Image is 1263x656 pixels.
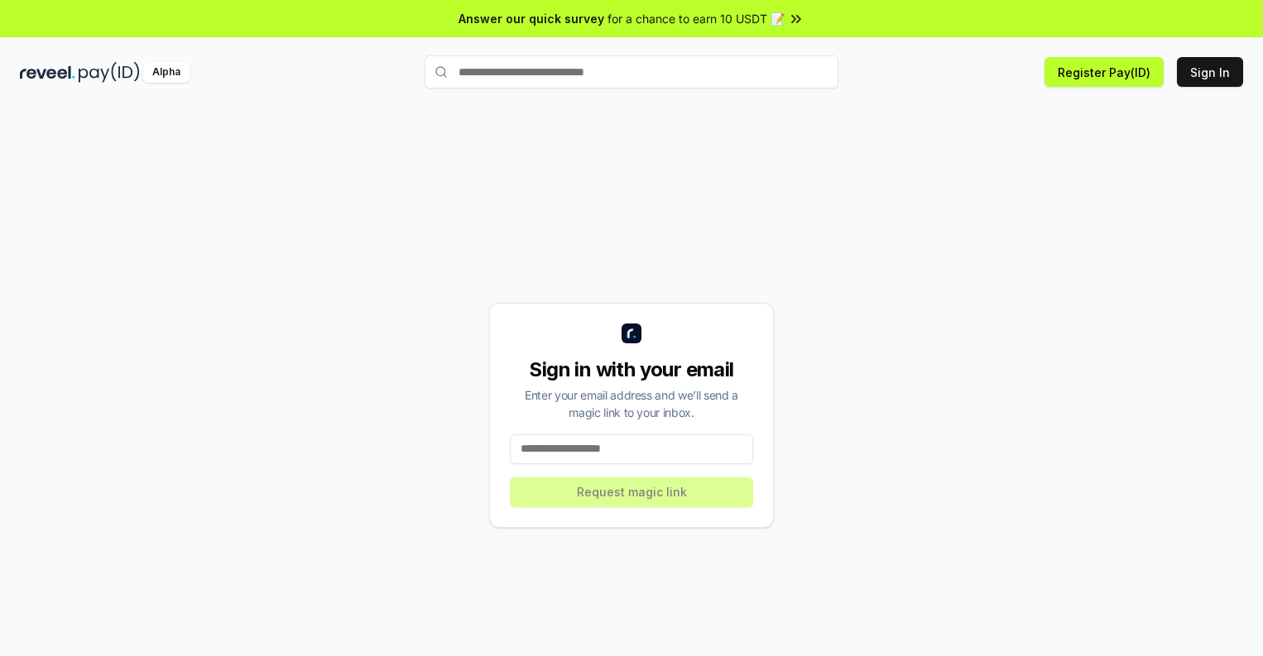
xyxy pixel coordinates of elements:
button: Register Pay(ID) [1044,57,1164,87]
div: Alpha [143,62,190,83]
span: Answer our quick survey [459,10,604,27]
div: Sign in with your email [510,357,753,383]
img: reveel_dark [20,62,75,83]
img: pay_id [79,62,140,83]
img: logo_small [622,323,641,343]
span: for a chance to earn 10 USDT 📝 [607,10,785,27]
div: Enter your email address and we’ll send a magic link to your inbox. [510,386,753,421]
button: Sign In [1177,57,1243,87]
